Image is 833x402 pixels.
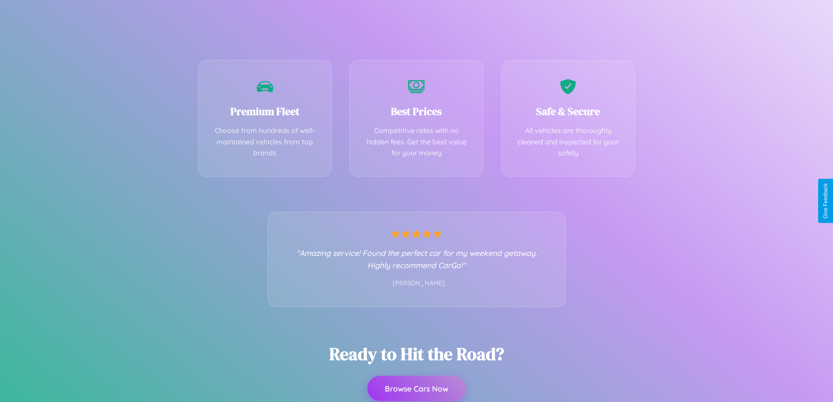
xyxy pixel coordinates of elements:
p: Choose from hundreds of well-maintained vehicles from top brands [212,125,319,159]
div: Give Feedback [823,183,829,219]
h3: Premium Fleet [212,104,319,119]
p: Competitive rates with no hidden fees. Get the best value for your money [363,125,470,159]
h3: Safe & Secure [515,104,622,119]
h2: Ready to Hit the Road? [329,342,504,366]
p: - [PERSON_NAME] [286,278,548,289]
p: "Amazing service! Found the perfect car for my weekend getaway. Highly recommend CarGo!" [286,247,548,271]
button: Browse Cars Now [367,376,466,401]
h3: Best Prices [363,104,470,119]
p: All vehicles are thoroughly cleaned and inspected for your safety [515,125,622,159]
